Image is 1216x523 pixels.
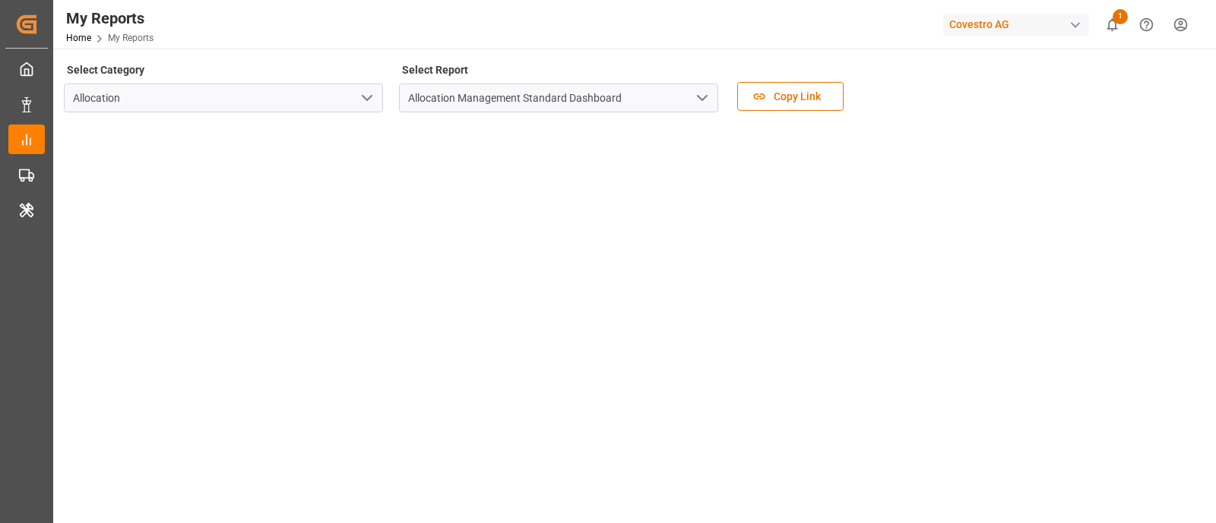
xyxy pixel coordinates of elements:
[1113,9,1128,24] span: 1
[943,14,1089,36] div: Covestro AG
[1129,8,1164,42] button: Help Center
[64,59,147,80] label: Select Category
[399,83,718,112] input: Type to search/select
[766,89,828,105] span: Copy Link
[66,33,91,43] a: Home
[690,87,713,110] button: open menu
[943,10,1095,39] button: Covestro AG
[737,82,844,111] button: Copy Link
[66,7,154,30] div: My Reports
[1095,8,1129,42] button: show 1 new notifications
[64,83,383,112] input: Type to search/select
[399,59,470,80] label: Select Report
[355,87,378,110] button: open menu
